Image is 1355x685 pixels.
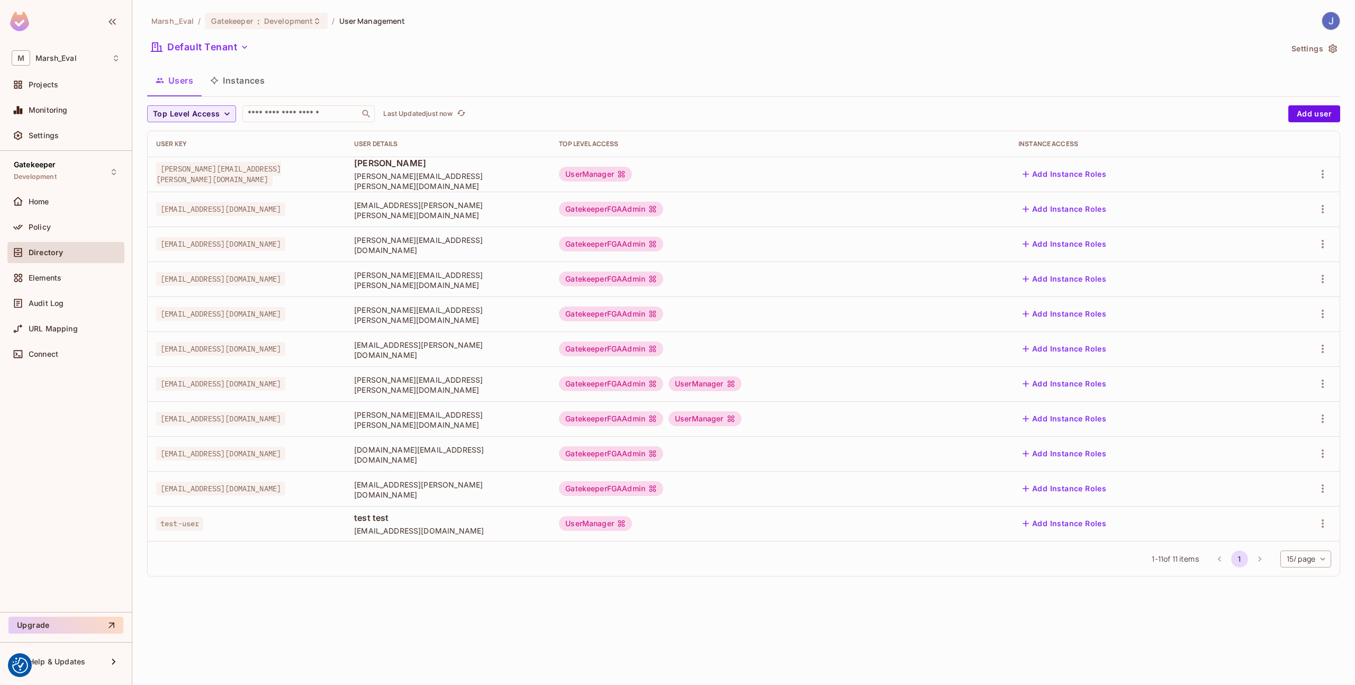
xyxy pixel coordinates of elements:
[1209,551,1270,567] nav: pagination navigation
[12,50,30,66] span: M
[1018,166,1110,183] button: Add Instance Roles
[29,657,85,666] span: Help & Updates
[559,167,632,182] div: UserManager
[151,16,194,26] span: the active workspace
[457,109,466,119] span: refresh
[1018,375,1110,392] button: Add Instance Roles
[354,410,542,430] span: [PERSON_NAME][EMAIL_ADDRESS][PERSON_NAME][DOMAIN_NAME]
[1152,553,1198,565] span: 1 - 11 of 11 items
[1018,271,1110,287] button: Add Instance Roles
[156,377,285,391] span: [EMAIL_ADDRESS][DOMAIN_NAME]
[29,80,58,89] span: Projects
[10,12,29,31] img: SReyMgAAAABJRU5ErkJggg==
[669,376,742,391] div: UserManager
[1018,305,1110,322] button: Add Instance Roles
[1280,551,1331,567] div: 15 / page
[354,270,542,290] span: [PERSON_NAME][EMAIL_ADDRESS][PERSON_NAME][DOMAIN_NAME]
[14,160,56,169] span: Gatekeeper
[354,235,542,255] span: [PERSON_NAME][EMAIL_ADDRESS][DOMAIN_NAME]
[156,140,337,148] div: User Key
[354,340,542,360] span: [EMAIL_ADDRESS][PERSON_NAME][DOMAIN_NAME]
[354,375,542,395] span: [PERSON_NAME][EMAIL_ADDRESS][PERSON_NAME][DOMAIN_NAME]
[1018,445,1110,462] button: Add Instance Roles
[1018,201,1110,218] button: Add Instance Roles
[559,237,663,251] div: GatekeeperFGAAdmin
[29,274,61,282] span: Elements
[12,657,28,673] button: Consent Preferences
[559,411,663,426] div: GatekeeperFGAAdmin
[1288,105,1340,122] button: Add user
[1018,236,1110,253] button: Add Instance Roles
[354,512,542,524] span: test test
[211,16,252,26] span: Gatekeeper
[559,202,663,217] div: GatekeeperFGAAdmin
[339,16,405,26] span: User Management
[29,131,59,140] span: Settings
[559,516,632,531] div: UserManager
[1018,515,1110,532] button: Add Instance Roles
[156,342,285,356] span: [EMAIL_ADDRESS][DOMAIN_NAME]
[156,202,285,216] span: [EMAIL_ADDRESS][DOMAIN_NAME]
[354,445,542,465] span: [DOMAIN_NAME][EMAIL_ADDRESS][DOMAIN_NAME]
[29,197,49,206] span: Home
[198,16,201,26] li: /
[354,140,542,148] div: User Details
[1018,410,1110,427] button: Add Instance Roles
[29,248,63,257] span: Directory
[156,307,285,321] span: [EMAIL_ADDRESS][DOMAIN_NAME]
[455,107,467,120] button: refresh
[559,341,663,356] div: GatekeeperFGAAdmin
[1018,140,1253,148] div: Instance Access
[202,67,273,94] button: Instances
[29,299,64,308] span: Audit Log
[1018,480,1110,497] button: Add Instance Roles
[354,480,542,500] span: [EMAIL_ADDRESS][PERSON_NAME][DOMAIN_NAME]
[156,482,285,495] span: [EMAIL_ADDRESS][DOMAIN_NAME]
[354,157,542,169] span: [PERSON_NAME]
[156,517,203,530] span: test-user
[559,446,663,461] div: GatekeeperFGAAdmin
[332,16,335,26] li: /
[14,173,57,181] span: Development
[383,110,453,118] p: Last Updated just now
[12,657,28,673] img: Revisit consent button
[156,412,285,426] span: [EMAIL_ADDRESS][DOMAIN_NAME]
[29,350,58,358] span: Connect
[1231,551,1248,567] button: page 1
[147,67,202,94] button: Users
[669,411,742,426] div: UserManager
[354,171,542,191] span: [PERSON_NAME][EMAIL_ADDRESS][PERSON_NAME][DOMAIN_NAME]
[354,305,542,325] span: [PERSON_NAME][EMAIL_ADDRESS][PERSON_NAME][DOMAIN_NAME]
[29,325,78,333] span: URL Mapping
[35,54,77,62] span: Workspace: Marsh_Eval
[147,105,236,122] button: Top Level Access
[1322,12,1340,30] img: Jose Basanta
[156,272,285,286] span: [EMAIL_ADDRESS][DOMAIN_NAME]
[264,16,313,26] span: Development
[559,307,663,321] div: GatekeeperFGAAdmin
[29,106,68,114] span: Monitoring
[354,200,542,220] span: [EMAIL_ADDRESS][PERSON_NAME][PERSON_NAME][DOMAIN_NAME]
[453,107,467,120] span: Click to refresh data
[156,447,285,461] span: [EMAIL_ADDRESS][DOMAIN_NAME]
[147,39,253,56] button: Default Tenant
[559,272,663,286] div: GatekeeperFGAAdmin
[559,481,663,496] div: GatekeeperFGAAdmin
[559,140,1001,148] div: Top Level Access
[1018,340,1110,357] button: Add Instance Roles
[8,617,123,634] button: Upgrade
[354,526,542,536] span: [EMAIL_ADDRESS][DOMAIN_NAME]
[156,162,281,186] span: [PERSON_NAME][EMAIL_ADDRESS][PERSON_NAME][DOMAIN_NAME]
[559,376,663,391] div: GatekeeperFGAAdmin
[1287,40,1340,57] button: Settings
[29,223,51,231] span: Policy
[153,107,220,121] span: Top Level Access
[257,17,260,25] span: :
[156,237,285,251] span: [EMAIL_ADDRESS][DOMAIN_NAME]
